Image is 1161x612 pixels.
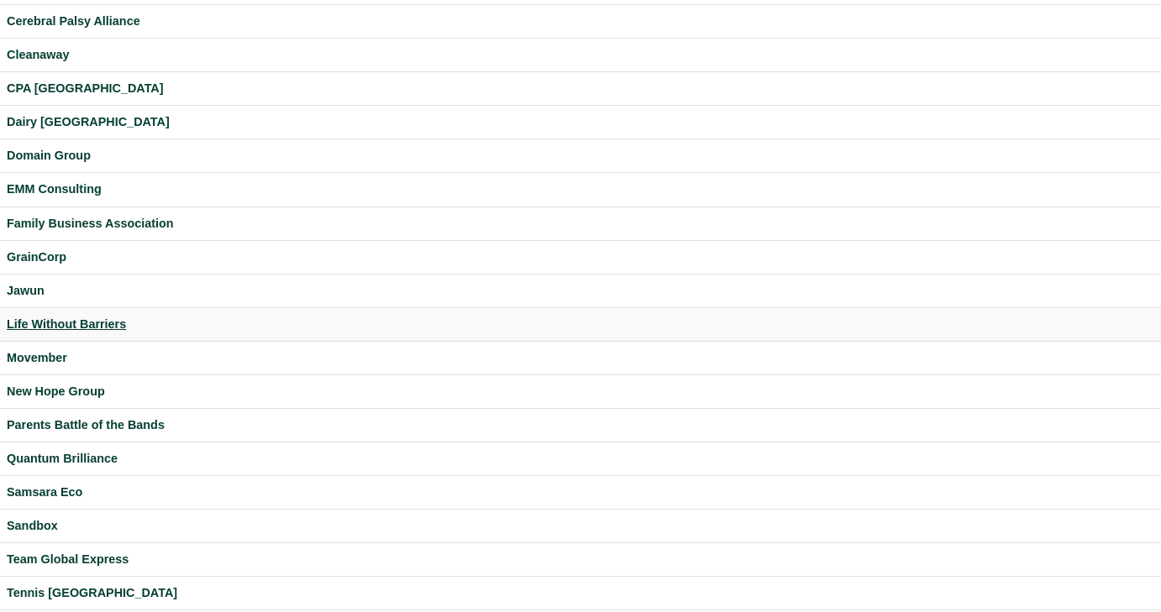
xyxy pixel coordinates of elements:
[7,382,1154,401] a: New Hope Group
[7,45,1154,65] a: Cleanaway
[7,583,1154,603] a: Tennis [GEOGRAPHIC_DATA]
[7,516,1154,536] a: Sandbox
[7,550,1154,569] a: Team Global Express
[7,79,1154,98] a: CPA [GEOGRAPHIC_DATA]
[7,449,1154,468] a: Quantum Brilliance
[7,281,1154,301] a: Jawun
[7,416,1154,435] a: Parents Battle of the Bands
[7,12,1154,31] a: Cerebral Palsy Alliance
[7,315,1154,334] a: Life Without Barriers
[7,214,1154,233] a: Family Business Association
[7,112,1154,132] a: Dairy [GEOGRAPHIC_DATA]
[7,248,1154,267] a: GrainCorp
[7,348,1154,368] a: Movember
[7,146,1154,165] a: Domain Group
[7,180,1154,199] a: EMM Consulting
[7,483,1154,502] a: Samsara Eco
